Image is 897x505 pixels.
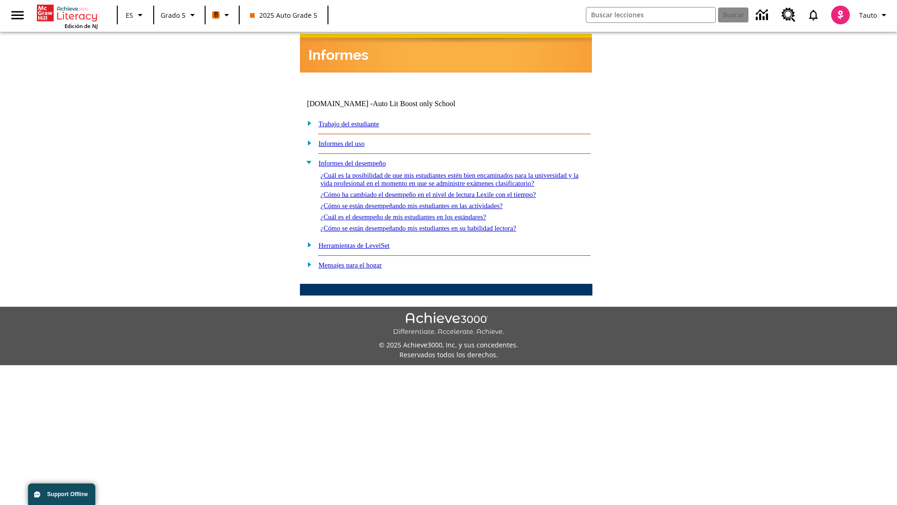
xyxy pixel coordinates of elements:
button: Lenguaje: ES, Selecciona un idioma [121,7,150,23]
a: Informes del uso [319,140,365,147]
a: Centro de recursos, Se abrirá en una pestaña nueva. [776,2,801,28]
img: Achieve3000 Differentiate Accelerate Achieve [393,312,504,336]
img: plus.gif [302,119,312,127]
img: avatar image [831,6,850,24]
nobr: Auto Lit Boost only School [373,100,456,108]
button: Support Offline [28,483,95,505]
a: Herramientas de LevelSet [319,242,390,249]
span: ES [126,10,133,20]
button: Perfil/Configuración [855,7,893,23]
a: Mensajes para el hogar [319,261,382,269]
input: Buscar campo [586,7,715,22]
div: Portada [37,3,98,29]
span: Grado 5 [161,10,185,20]
a: ¿Cómo ha cambiado el desempeño en el nivel de lectura Lexile con el tiempo? [320,191,536,198]
img: minus.gif [302,158,312,166]
span: B [214,9,218,21]
button: Abrir el menú lateral [4,1,31,29]
button: Escoja un nuevo avatar [826,3,855,27]
button: Boost El color de la clase es anaranjado. Cambiar el color de la clase. [208,7,236,23]
a: Centro de información [750,2,776,28]
img: plus.gif [302,240,312,249]
img: plus.gif [302,260,312,268]
a: ¿Cómo se están desempeñando mis estudiantes en las actividades? [320,202,503,209]
span: Tauto [859,10,877,20]
td: [DOMAIN_NAME] - [307,100,479,108]
button: Grado: Grado 5, Elige un grado [157,7,202,23]
img: header [300,34,592,72]
a: ¿Cuál es el desempeño de mis estudiantes en los estándares? [320,213,486,221]
span: Support Offline [47,491,88,498]
a: Notificaciones [801,3,826,27]
a: Informes del desempeño [319,159,386,167]
span: 2025 Auto Grade 5 [250,10,317,20]
img: plus.gif [302,138,312,147]
a: Trabajo del estudiante [319,120,379,128]
span: Edición de NJ [64,22,98,29]
a: ¿Cómo se están desempeñando mis estudiantes en su habilidad lectora? [320,224,516,232]
a: ¿Cuál es la posibilidad de que mis estudiantes estén bien encaminados para la universidad y la vi... [320,172,578,187]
